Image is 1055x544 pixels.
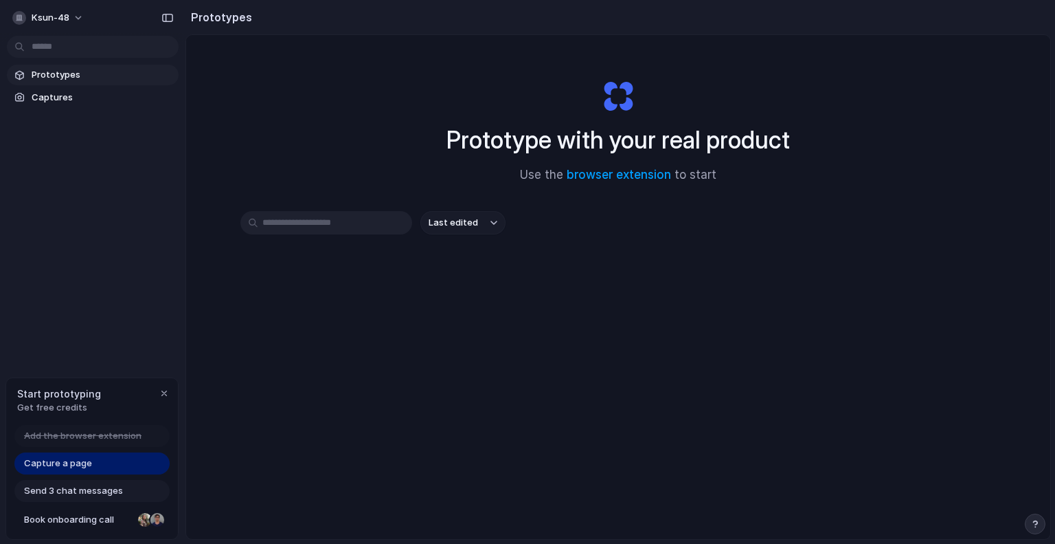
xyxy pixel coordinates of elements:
span: Start prototyping [17,387,101,401]
div: Nicole Kubica [137,512,153,528]
button: ksun-48 [7,7,91,29]
a: browser extension [567,168,671,182]
div: Christian Iacullo [149,512,166,528]
a: Prototypes [7,65,179,85]
span: Send 3 chat messages [24,484,123,498]
h1: Prototype with your real product [446,122,790,158]
span: ksun-48 [32,11,69,25]
span: Use the to start [520,166,716,184]
span: Add the browser extension [24,429,141,443]
span: Captures [32,91,173,105]
span: Capture a page [24,457,92,470]
a: Book onboarding call [14,509,170,531]
a: Captures [7,87,179,108]
span: Prototypes [32,68,173,82]
h2: Prototypes [185,9,252,25]
span: Get free credits [17,401,101,415]
span: Last edited [429,216,478,230]
span: Book onboarding call [24,513,133,527]
button: Last edited [420,211,506,235]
